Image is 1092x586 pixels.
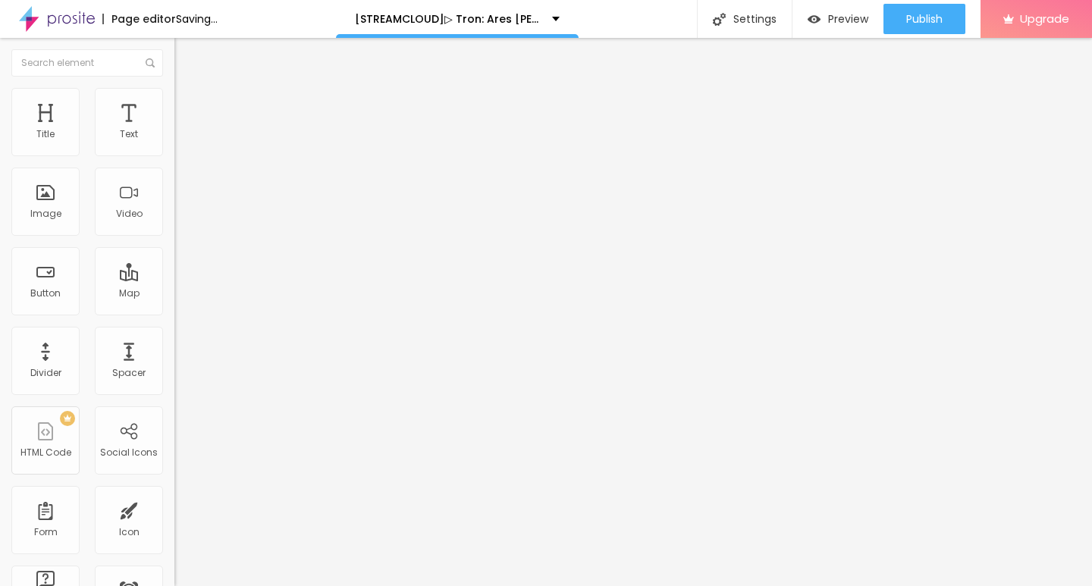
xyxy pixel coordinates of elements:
[883,4,965,34] button: Publish
[116,208,143,219] div: Video
[828,13,868,25] span: Preview
[792,4,883,34] button: Preview
[36,129,55,139] div: Title
[30,288,61,299] div: Button
[34,527,58,537] div: Form
[906,13,943,25] span: Publish
[176,14,218,24] div: Saving...
[355,14,541,24] p: [STREAMCLOUD]▷ Tron: Ares [PERSON_NAME] Film 2025 Deutsch
[100,447,158,458] div: Social Icons
[11,49,163,77] input: Search element
[112,368,146,378] div: Spacer
[30,208,61,219] div: Image
[174,38,1092,586] iframe: Editor
[713,13,726,26] img: Icone
[102,14,176,24] div: Page editor
[808,13,821,26] img: view-1.svg
[1020,12,1069,25] span: Upgrade
[20,447,71,458] div: HTML Code
[146,58,155,67] img: Icone
[120,129,138,139] div: Text
[30,368,61,378] div: Divider
[119,288,140,299] div: Map
[119,527,140,537] div: Icon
